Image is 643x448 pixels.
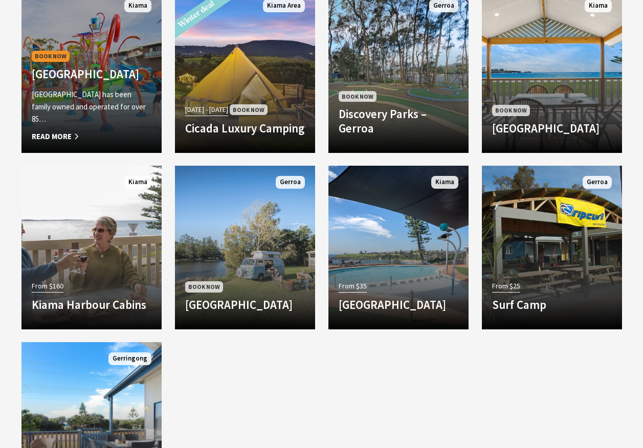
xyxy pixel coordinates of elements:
[492,105,530,116] span: Book Now
[108,352,151,365] span: Gerringong
[339,298,458,312] h4: [GEOGRAPHIC_DATA]
[492,298,612,312] h4: Surf Camp
[583,176,612,189] span: Gerroa
[482,166,622,329] a: Another Image Used From $25 Surf Camp Gerroa
[339,107,458,135] h4: Discovery Parks – Gerroa
[124,176,151,189] span: Kiama
[32,280,63,292] span: From $160
[32,88,151,125] p: [GEOGRAPHIC_DATA] has been family owned and operated for over 85…
[185,298,305,312] h4: [GEOGRAPHIC_DATA]
[328,166,469,329] a: From $35 [GEOGRAPHIC_DATA] Kiama
[175,166,315,329] a: Book Now [GEOGRAPHIC_DATA] Gerroa
[492,121,612,136] h4: [GEOGRAPHIC_DATA]
[492,280,520,292] span: From $25
[230,104,268,115] span: Book Now
[339,91,376,102] span: Book Now
[185,281,223,292] span: Book Now
[32,298,151,312] h4: Kiama Harbour Cabins
[21,166,162,329] a: From $160 Kiama Harbour Cabins Kiama
[32,67,151,81] h4: [GEOGRAPHIC_DATA]
[276,176,305,189] span: Gerroa
[32,51,70,61] span: Book Now
[431,176,458,189] span: Kiama
[339,280,367,292] span: From $35
[32,130,151,143] span: Read More
[185,104,228,116] span: [DATE] - [DATE]
[185,121,305,136] h4: Cicada Luxury Camping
